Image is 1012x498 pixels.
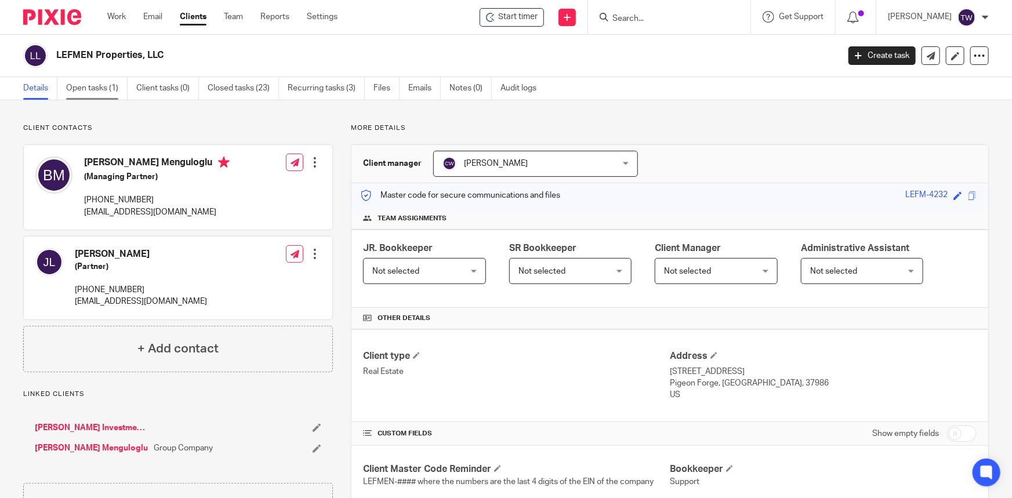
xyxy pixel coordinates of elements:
[84,194,230,206] p: [PHONE_NUMBER]
[107,11,126,23] a: Work
[670,478,699,486] span: Support
[464,159,528,168] span: [PERSON_NAME]
[260,11,289,23] a: Reports
[378,314,430,323] span: Other details
[372,267,419,275] span: Not selected
[670,377,977,389] p: Pigeon Forge, [GEOGRAPHIC_DATA], 37986
[75,296,207,307] p: [EMAIL_ADDRESS][DOMAIN_NAME]
[363,350,670,362] h4: Client type
[218,157,230,168] i: Primary
[84,157,230,171] h4: [PERSON_NAME] Menguloglu
[23,43,48,68] img: svg%3E
[360,190,560,201] p: Master code for secure communications and files
[23,9,81,25] img: Pixie
[137,340,219,358] h4: + Add contact
[56,49,676,61] h2: LEFMEN Properties, LLC
[498,11,538,23] span: Start timer
[35,442,148,454] a: [PERSON_NAME] Menguloglu
[670,389,977,401] p: US
[810,267,857,275] span: Not selected
[378,214,447,223] span: Team assignments
[307,11,338,23] a: Settings
[509,243,576,253] span: SR Bookkeeper
[143,11,162,23] a: Email
[180,11,206,23] a: Clients
[363,429,670,438] h4: CUSTOM FIELDS
[888,11,952,23] p: [PERSON_NAME]
[66,77,128,100] a: Open tasks (1)
[449,77,492,100] a: Notes (0)
[154,442,213,454] span: Group Company
[84,206,230,218] p: [EMAIL_ADDRESS][DOMAIN_NAME]
[442,157,456,170] img: svg%3E
[500,77,545,100] a: Audit logs
[670,350,977,362] h4: Address
[35,157,72,194] img: svg%3E
[872,428,939,439] label: Show empty fields
[75,248,207,260] h4: [PERSON_NAME]
[670,463,977,475] h4: Bookkeeper
[35,422,150,434] a: [PERSON_NAME] Investment Group
[23,123,333,133] p: Client contacts
[373,77,400,100] a: Files
[224,11,243,23] a: Team
[75,261,207,272] h5: (Partner)
[35,248,63,276] img: svg%3E
[801,243,909,253] span: Administrative Assistant
[655,243,721,253] span: Client Manager
[480,8,544,27] div: LEFMEN Properties, LLC
[363,243,433,253] span: JR. Bookkeeper
[288,77,365,100] a: Recurring tasks (3)
[363,366,670,377] p: Real Estate
[208,77,279,100] a: Closed tasks (23)
[664,267,711,275] span: Not selected
[905,189,948,202] div: LEFM-4232
[136,77,199,100] a: Client tasks (0)
[363,158,422,169] h3: Client manager
[611,14,716,24] input: Search
[75,284,207,296] p: [PHONE_NUMBER]
[408,77,441,100] a: Emails
[670,366,977,377] p: [STREET_ADDRESS]
[23,390,333,399] p: Linked clients
[363,478,654,486] span: LEFMEN-#### where the numbers are the last 4 digits of the EIN of the company
[23,77,57,100] a: Details
[518,267,565,275] span: Not selected
[351,123,989,133] p: More details
[779,13,824,21] span: Get Support
[363,463,670,475] h4: Client Master Code Reminder
[84,171,230,183] h5: (Managing Partner)
[957,8,976,27] img: svg%3E
[848,46,916,65] a: Create task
